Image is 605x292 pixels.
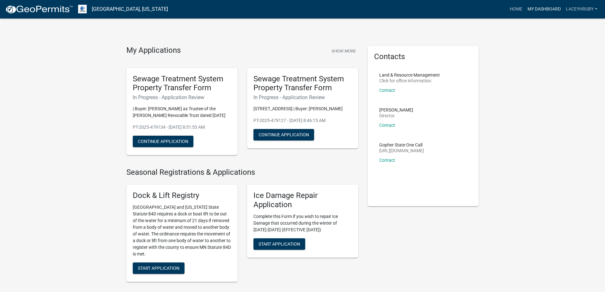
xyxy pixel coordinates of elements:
button: Show More [329,46,358,56]
p: Land & Resource Management [379,73,440,77]
button: Continue Application [133,136,193,147]
p: [PERSON_NAME] [379,108,413,112]
h5: Contacts [374,52,473,61]
h5: Dock & Lift Registry [133,191,231,200]
span: Start Application [138,265,179,270]
p: Complete this Form if you wish to repair Ice Damage that occurred during the winter of [DATE]-[DA... [253,213,352,233]
h6: In Progress - Application Review [253,94,352,100]
a: [GEOGRAPHIC_DATA], [US_STATE] [92,4,168,15]
button: Start Application [133,262,185,274]
a: Contact [379,158,395,163]
p: [STREET_ADDRESS] | Buyer: [PERSON_NAME] [253,105,352,112]
button: Continue Application [253,129,314,140]
img: Otter Tail County, Minnesota [78,5,87,13]
h5: Sewage Treatment System Property Transfer Form [253,74,352,93]
h5: Sewage Treatment System Property Transfer Form [133,74,231,93]
button: Start Application [253,238,305,250]
h4: Seasonal Registrations & Applications [126,168,358,177]
a: Contact [379,88,395,93]
p: [GEOGRAPHIC_DATA] and [US_STATE] State Statute 84D requires a dock or boat lift to be out of the ... [133,204,231,257]
a: laceyhruby [563,3,600,15]
p: Director [379,113,413,118]
a: My Dashboard [525,3,563,15]
p: [URL][DOMAIN_NAME] [379,148,424,153]
p: Gopher State One Call [379,143,424,147]
a: Contact [379,123,395,128]
span: Start Application [259,241,300,246]
p: PT-2025-479134 - [DATE] 8:51:53 AM [133,124,231,131]
a: Home [507,3,525,15]
p: PT-2025-479127 - [DATE] 8:46:15 AM [253,117,352,124]
h4: My Applications [126,46,181,55]
h6: In Progress - Application Review [133,94,231,100]
p: | Buyer: [PERSON_NAME] as Trustee of the [PERSON_NAME] Revocable Trust dated [DATE] [133,105,231,119]
h5: Ice Damage Repair Application [253,191,352,209]
p: Click for office information: [379,78,440,83]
